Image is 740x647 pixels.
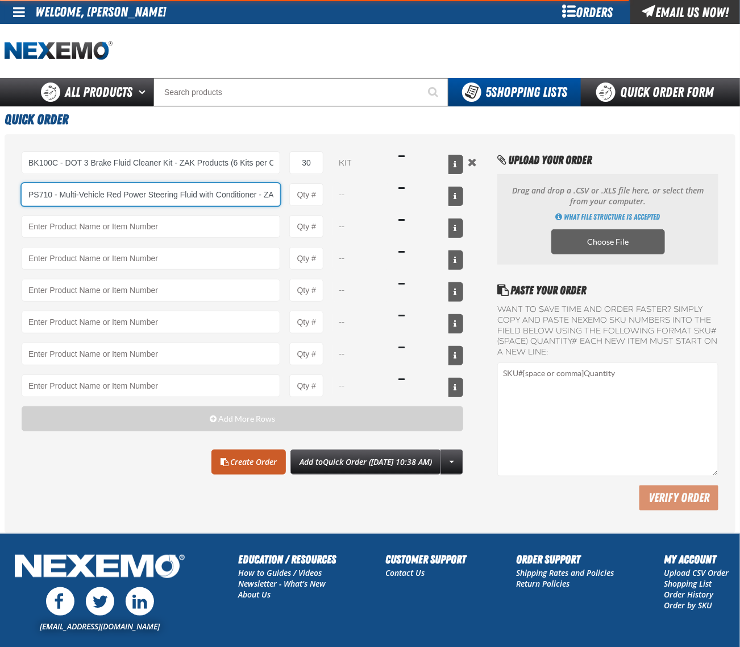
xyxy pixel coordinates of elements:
input: Product Quantity [289,343,323,365]
span: All Products [65,82,132,102]
h2: Order Support [516,551,614,568]
a: Order by SKU [664,600,712,611]
span: Add More Rows [218,414,275,423]
input: Product Quantity [289,279,323,302]
button: View All Prices [448,282,463,302]
input: Product [22,151,280,174]
label: Choose CSV, XLSX or ODS file to import multiple products. Opens a popup [551,229,665,254]
a: Shipping Rates and Policies [516,567,614,578]
button: View All Prices [448,155,463,174]
select: Unit [332,151,389,174]
button: Add toQuick Order ([DATE] 10:38 AM) [290,450,441,475]
p: Drag and drop a .CSV or .XLS file here, or select them from your computer. [509,186,707,207]
h2: My Account [664,551,729,568]
: Product [22,343,280,365]
a: Home [5,41,113,61]
img: Nexemo logo [5,41,113,61]
span: Add to [300,456,432,467]
a: Get Directions of how to import multiple products using an CSV, XLSX or ODS file. Opens a popup [556,212,660,222]
input: Product Quantity [289,215,323,238]
a: Quick Order Form [581,78,735,106]
label: Want to save time and order faster? Simply copy and paste NEXEMO SKU numbers into the field below... [497,304,718,358]
h2: Customer Support [386,551,467,568]
a: Contact Us [386,567,425,578]
img: Nexemo Logo [11,551,188,584]
button: View All Prices [448,250,463,270]
a: Upload CSV Order [664,567,729,578]
a: Order History [664,589,713,600]
button: Open All Products pages [135,78,153,106]
button: Remove the current row [465,156,479,168]
: Product [22,279,280,302]
input: Product Quantity [289,151,323,174]
button: View All Prices [448,187,463,206]
strong: 5 [485,84,491,100]
input: Product [22,183,280,206]
: Product [22,247,280,270]
button: View All Prices [448,346,463,365]
h2: Upload Your Order [497,151,718,168]
a: How to Guides / Videos [238,567,322,578]
a: About Us [238,589,271,600]
: Product [22,215,280,238]
span: Shopping Lists [485,84,567,100]
a: Newsletter - What's New [238,578,326,589]
a: Create Order [211,450,286,475]
button: You have 5 Shopping Lists. Open to view details [448,78,581,106]
a: Shopping List [664,578,712,589]
span: Quick Order [5,112,68,127]
input: Product Quantity [289,374,323,397]
button: View All Prices [448,378,463,397]
input: Search [153,78,448,106]
: Product [22,374,280,397]
button: View All Prices [448,314,463,333]
button: View All Prices [448,219,463,238]
a: Return Policies [516,578,569,589]
: Product [22,311,280,333]
h2: Paste Your Order [497,282,718,299]
a: [EMAIL_ADDRESS][DOMAIN_NAME] [40,621,160,632]
h2: Education / Resources [238,551,336,568]
input: Product Quantity [289,247,323,270]
button: Start Searching [420,78,448,106]
input: Product Quantity [289,311,323,333]
span: Quick Order ([DATE] 10:38 AM) [323,456,432,467]
button: Add More Rows [22,406,463,431]
a: More Actions [440,450,463,475]
input: Product Quantity [289,183,323,206]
